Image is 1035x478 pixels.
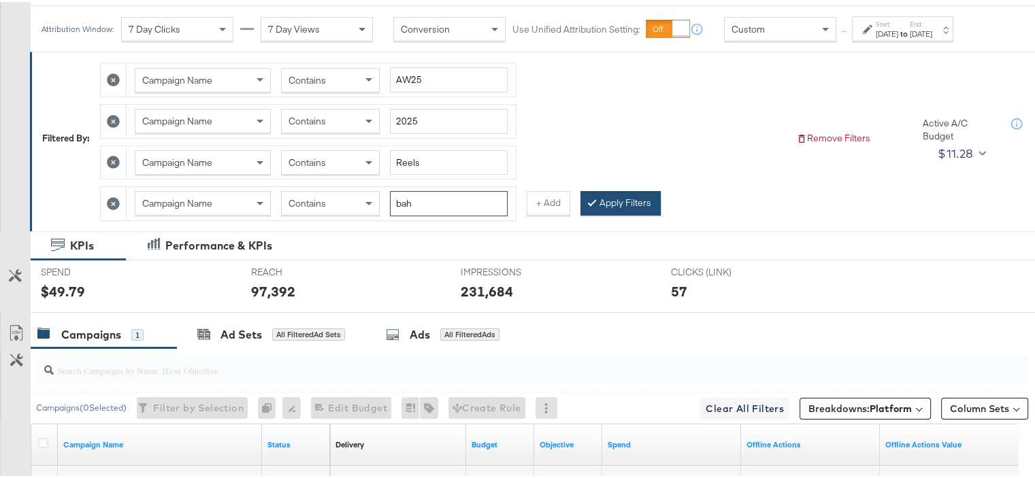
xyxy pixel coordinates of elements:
[898,27,910,37] strong: to
[165,236,272,252] div: Performance & KPIs
[258,395,282,417] div: 0
[267,437,325,448] a: Shows the current state of your Ad Campaign.
[41,279,85,299] div: $49.79
[41,264,143,277] span: SPEND
[390,65,508,90] input: Enter a search term
[289,72,326,84] span: Contains
[512,21,640,34] label: Use Unified Attribution Setting:
[932,141,989,163] button: $11.28
[885,437,1013,448] a: Offline Actions.
[910,18,932,27] label: End:
[70,236,94,252] div: KPIs
[42,130,90,143] div: Filtered By:
[700,396,789,417] button: Clear All Filters
[580,189,661,214] button: Apply Filters
[129,21,180,33] span: 7 Day Clicks
[800,396,931,417] button: Breakdowns:Platform
[923,115,998,140] div: Active A/C Budget
[540,437,597,448] a: Your campaign's objective.
[941,396,1028,417] button: Column Sets
[251,264,353,277] span: REACH
[220,325,262,341] div: Ad Sets
[746,437,874,448] a: Offline Actions.
[142,195,212,207] span: Campaign Name
[272,326,345,339] div: All Filtered Ad Sets
[335,437,364,448] a: Reflects the ability of your Ad Campaign to achieve delivery based on ad states, schedule and bud...
[527,189,570,214] button: + Add
[268,21,320,33] span: 7 Day Views
[461,264,563,277] span: IMPRESSIONS
[838,27,851,32] span: ↑
[732,21,765,33] span: Custom
[142,72,212,84] span: Campaign Name
[390,189,508,214] input: Enter a search term
[870,400,912,413] b: Platform
[876,18,898,27] label: Start:
[335,437,364,448] div: Delivery
[910,27,932,37] div: [DATE]
[289,154,326,167] span: Contains
[142,113,212,125] span: Campaign Name
[289,195,326,207] span: Contains
[608,437,736,448] a: The total amount spent to date.
[410,325,430,341] div: Ads
[706,398,784,415] span: Clear All Filters
[36,400,127,412] div: Campaigns ( 0 Selected)
[671,279,687,299] div: 57
[472,437,529,448] a: The maximum amount you're willing to spend on your ads, on average each day or over the lifetime ...
[289,113,326,125] span: Contains
[796,130,870,143] button: Remove Filters
[390,107,508,132] input: Enter a search term
[876,27,898,37] div: [DATE]
[251,279,295,299] div: 97,392
[131,327,144,339] div: 1
[461,279,513,299] div: 231,684
[142,154,212,167] span: Campaign Name
[61,325,121,341] div: Campaigns
[671,264,773,277] span: CLICKS (LINK)
[440,326,499,339] div: All Filtered Ads
[390,148,508,173] input: Enter a search term
[938,141,973,162] div: $11.28
[63,437,257,448] a: Your campaign name.
[808,400,912,413] span: Breakdowns:
[41,22,114,32] div: Attribution Window:
[54,349,939,376] input: Search Campaigns by Name, ID or Objective
[401,21,450,33] span: Conversion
